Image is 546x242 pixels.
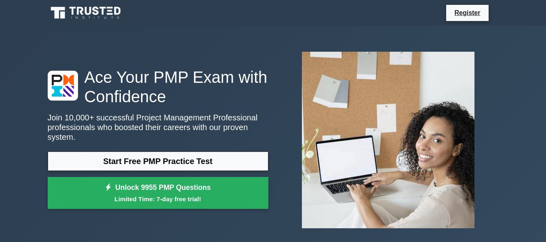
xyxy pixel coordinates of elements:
[48,67,268,106] h1: Ace Your PMP Exam with Confidence
[449,8,485,18] a: Register
[58,194,258,204] small: Limited Time: 7-day free trial!
[48,152,268,171] a: Start Free PMP Practice Test
[48,177,268,209] a: Unlock 9955 PMP QuestionsLimited Time: 7-day free trial!
[48,113,268,142] p: Join 10,000+ successful Project Management Professional professionals who boosted their careers w...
